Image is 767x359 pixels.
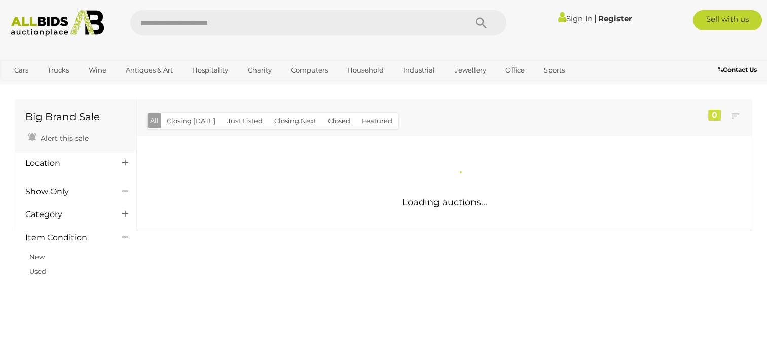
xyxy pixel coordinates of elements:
[6,10,109,37] img: Allbids.com.au
[268,113,322,129] button: Closing Next
[119,62,179,79] a: Antiques & Art
[693,10,762,30] a: Sell with us
[25,111,126,122] h1: Big Brand Sale
[41,62,76,79] a: Trucks
[186,62,235,79] a: Hospitality
[82,62,113,79] a: Wine
[161,113,222,129] button: Closing [DATE]
[29,267,46,275] a: Used
[284,62,335,79] a: Computers
[718,66,757,74] b: Contact Us
[558,14,593,23] a: Sign In
[148,113,161,128] button: All
[341,62,390,79] a: Household
[456,10,506,35] button: Search
[38,134,89,143] span: Alert this sale
[708,110,721,121] div: 0
[537,62,571,79] a: Sports
[8,62,35,79] a: Cars
[25,130,91,145] a: Alert this sale
[356,113,398,129] button: Featured
[594,13,597,24] span: |
[25,233,107,242] h4: Item Condition
[322,113,356,129] button: Closed
[29,253,45,261] a: New
[25,187,107,196] h4: Show Only
[598,14,632,23] a: Register
[8,79,93,95] a: [GEOGRAPHIC_DATA]
[396,62,442,79] a: Industrial
[718,64,759,76] a: Contact Us
[402,197,487,208] span: Loading auctions...
[499,62,531,79] a: Office
[25,159,107,168] h4: Location
[448,62,493,79] a: Jewellery
[221,113,269,129] button: Just Listed
[241,62,278,79] a: Charity
[25,210,107,219] h4: Category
